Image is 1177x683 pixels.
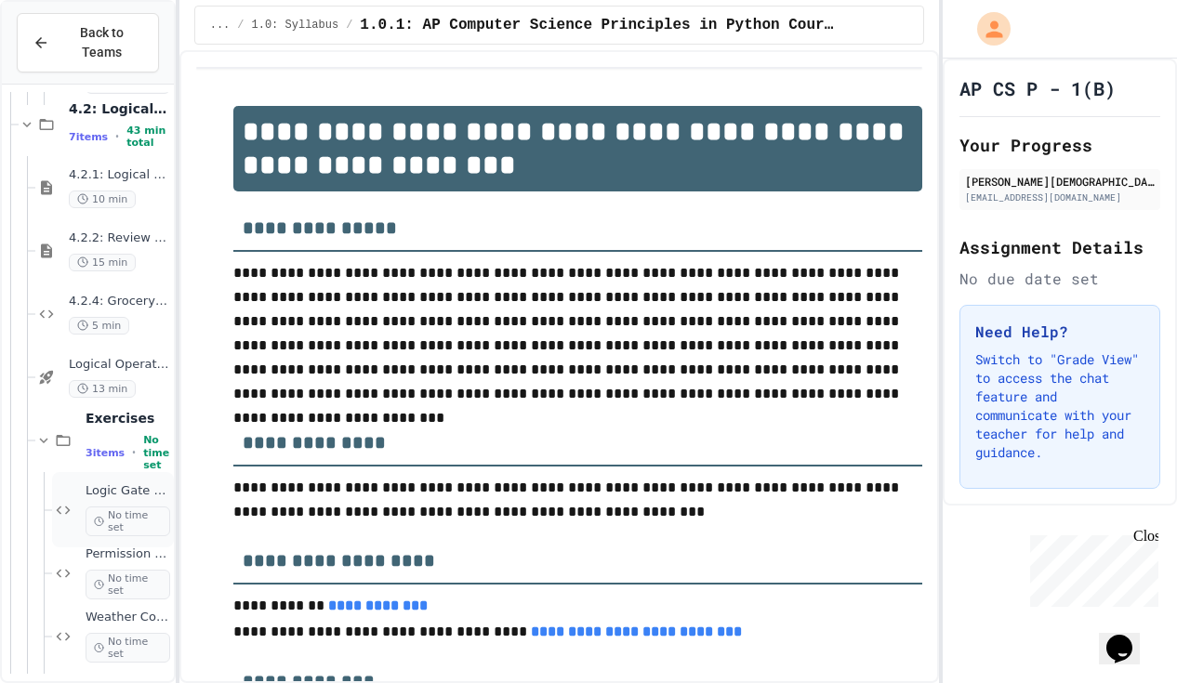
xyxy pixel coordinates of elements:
[69,230,170,246] span: 4.2.2: Review - Logical Operators
[115,129,119,144] span: •
[959,132,1160,158] h2: Your Progress
[7,7,128,118] div: Chat with us now!Close
[1023,528,1158,607] iframe: chat widget
[1099,609,1158,664] iframe: chat widget
[86,447,125,459] span: 3 items
[69,167,170,183] span: 4.2.1: Logical Operators
[69,190,136,208] span: 10 min
[60,23,143,62] span: Back to Teams
[237,18,244,33] span: /
[210,18,231,33] span: ...
[86,610,170,625] span: Weather Conditions Checker
[69,131,108,143] span: 7 items
[69,254,136,271] span: 15 min
[69,317,129,335] span: 5 min
[959,75,1116,101] h1: AP CS P - 1(B)
[86,570,170,599] span: No time set
[965,190,1155,204] div: [EMAIL_ADDRESS][DOMAIN_NAME]
[360,14,836,36] span: 1.0.1: AP Computer Science Principles in Python Course Syllabus
[86,506,170,536] span: No time set
[965,173,1155,190] div: [PERSON_NAME][DEMOGRAPHIC_DATA]
[975,321,1144,343] h3: Need Help?
[975,350,1144,462] p: Switch to "Grade View" to access the chat feature and communicate with your teacher for help and ...
[959,234,1160,260] h2: Assignment Details
[69,100,170,117] span: 4.2: Logical Operators
[959,268,1160,290] div: No due date set
[86,410,170,427] span: Exercises
[86,546,170,562] span: Permission Checker
[69,380,136,398] span: 13 min
[958,7,1015,50] div: My Account
[69,294,170,309] span: 4.2.4: Grocery List
[86,483,170,499] span: Logic Gate Repair
[132,445,136,460] span: •
[252,18,339,33] span: 1.0: Syllabus
[346,18,352,33] span: /
[17,13,159,72] button: Back to Teams
[126,125,170,149] span: 43 min total
[69,357,170,373] span: Logical Operators - Quiz
[143,434,170,471] span: No time set
[86,633,170,663] span: No time set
